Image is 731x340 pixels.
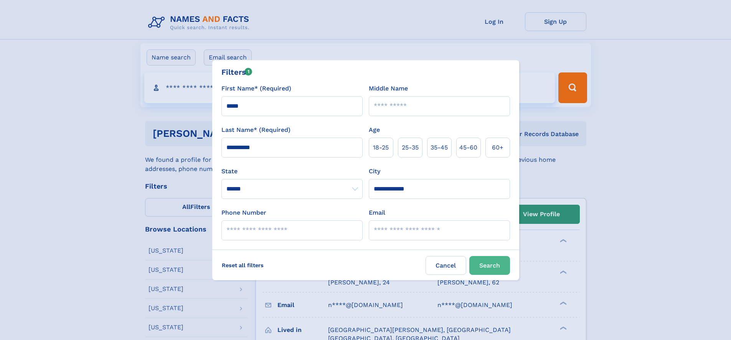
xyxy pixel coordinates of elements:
[221,84,291,93] label: First Name* (Required)
[217,256,269,274] label: Reset all filters
[492,143,503,152] span: 60+
[369,84,408,93] label: Middle Name
[221,125,290,135] label: Last Name* (Required)
[369,167,380,176] label: City
[369,125,380,135] label: Age
[459,143,477,152] span: 45‑60
[373,143,389,152] span: 18‑25
[221,208,266,217] label: Phone Number
[369,208,385,217] label: Email
[426,256,466,275] label: Cancel
[402,143,419,152] span: 25‑35
[221,66,252,78] div: Filters
[469,256,510,275] button: Search
[221,167,363,176] label: State
[431,143,448,152] span: 35‑45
